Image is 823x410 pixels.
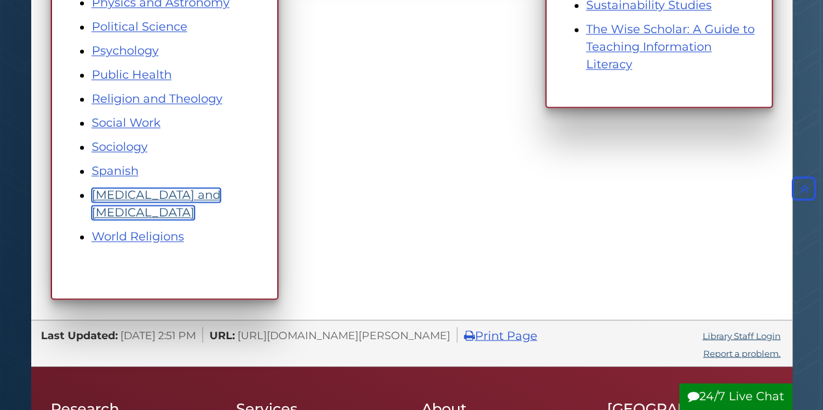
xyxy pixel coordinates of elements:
[92,188,221,220] a: [MEDICAL_DATA] and [MEDICAL_DATA]
[92,92,223,106] a: Religion and Theology
[464,328,537,342] a: Print Page
[92,140,148,154] a: Sociology
[41,328,118,341] span: Last Updated:
[92,116,161,130] a: Social Work
[209,328,235,341] span: URL:
[464,329,475,341] i: Print Page
[92,19,187,34] a: Political Science
[703,348,781,358] a: Report a problem.
[120,328,196,341] span: [DATE] 2:51 PM
[92,44,159,58] a: Psychology
[703,330,781,340] a: Library Staff Login
[92,164,139,178] a: Spanish
[237,328,450,341] span: [URL][DOMAIN_NAME][PERSON_NAME]
[92,68,172,82] a: Public Health
[92,229,184,244] a: World Religions
[679,383,792,410] button: 24/7 Live Chat
[586,22,755,71] a: The Wise Scholar: A Guide to Teaching Information Literacy
[789,181,820,196] a: Back to Top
